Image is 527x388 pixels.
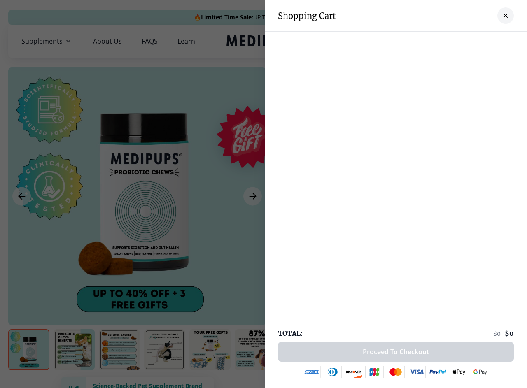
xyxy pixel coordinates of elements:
img: paypal [429,366,447,378]
img: google [471,366,490,378]
img: mastercard [387,366,405,378]
img: apple [450,366,468,378]
span: $ 0 [493,330,501,337]
span: $ 0 [505,329,514,337]
img: diners-club [324,366,342,378]
img: jcb [365,366,384,378]
img: discover [345,366,363,378]
img: amex [303,366,321,378]
span: TOTAL: [278,329,303,338]
img: visa [408,366,426,378]
button: close-cart [497,7,514,24]
h3: Shopping Cart [278,11,336,21]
